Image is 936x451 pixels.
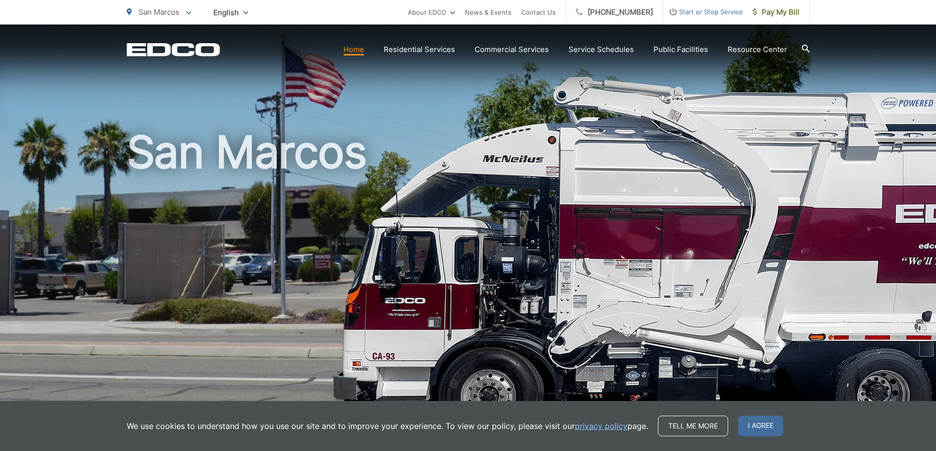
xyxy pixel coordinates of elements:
[465,6,511,18] a: News & Events
[127,43,220,56] a: EDCD logo. Return to the homepage.
[343,44,364,55] a: Home
[521,6,556,18] a: Contact Us
[475,44,549,55] a: Commercial Services
[384,44,455,55] a: Residential Services
[658,416,728,436] a: Tell me more
[127,128,810,438] h1: San Marcos
[728,44,787,55] a: Resource Center
[753,6,799,18] span: Pay My Bill
[575,420,627,432] a: privacy policy
[206,4,255,21] span: English
[738,416,783,436] span: I agree
[408,6,455,18] a: About EDCO
[653,44,708,55] a: Public Facilities
[139,7,179,17] span: San Marcos
[127,420,648,432] p: We use cookies to understand how you use our site and to improve your experience. To view our pol...
[568,44,634,55] a: Service Schedules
